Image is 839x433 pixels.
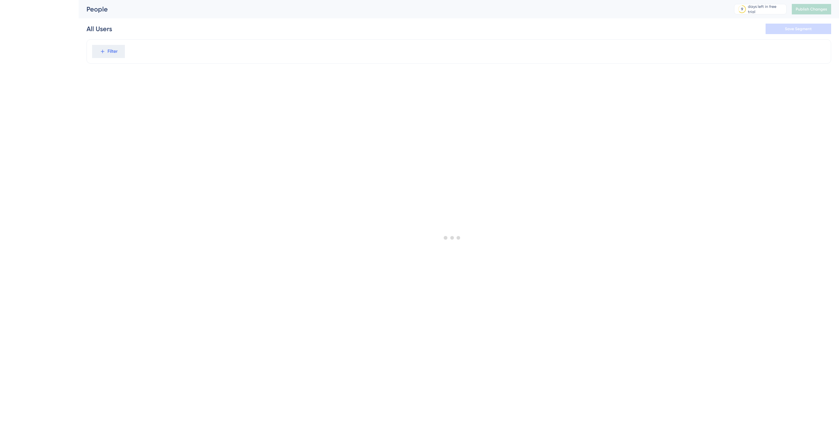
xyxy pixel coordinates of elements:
div: 9 [741,7,743,12]
span: Save Segment [785,26,812,31]
button: Publish Changes [792,4,831,14]
div: All Users [87,24,112,33]
span: Publish Changes [796,7,827,12]
button: Save Segment [766,24,831,34]
div: days left in free trial [748,4,784,14]
div: People [87,5,718,14]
